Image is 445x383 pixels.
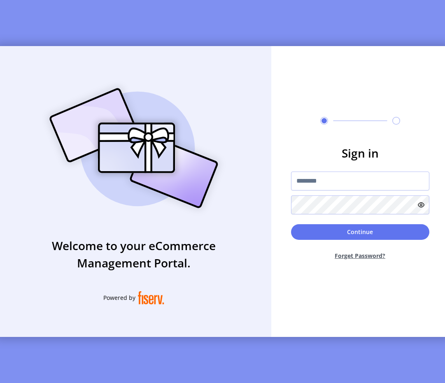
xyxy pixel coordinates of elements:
[37,79,231,217] img: card_Illustration.svg
[291,224,429,240] button: Continue
[103,293,135,302] span: Powered by
[291,245,429,267] button: Forget Password?
[291,144,429,162] h3: Sign in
